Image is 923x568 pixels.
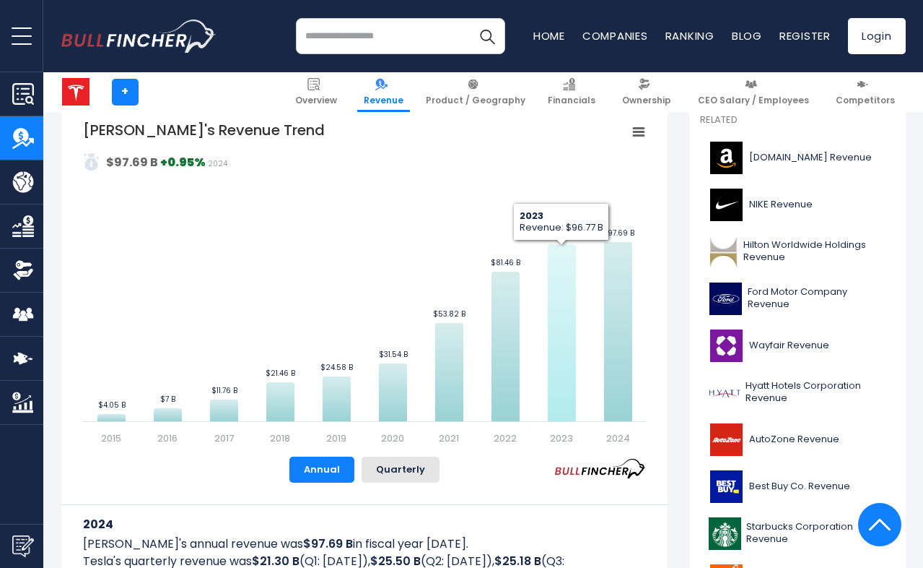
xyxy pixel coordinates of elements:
img: BBY logo [709,470,745,503]
img: TSLA logo [62,78,89,106]
tspan: [PERSON_NAME]'s Revenue Trend [83,120,325,140]
span: Financials [548,95,595,106]
text: $21.46 B [266,368,295,379]
text: $4.05 B [97,400,125,410]
a: NIKE Revenue [700,185,895,225]
span: CEO Salary / Employees [698,95,809,106]
h3: 2024 [83,515,646,533]
a: Ranking [665,28,714,43]
img: NKE logo [709,189,745,221]
img: H logo [709,376,741,409]
a: Best Buy Co. Revenue [700,467,895,507]
svg: Tesla's Revenue Trend [83,120,646,445]
a: Ownership [616,72,678,112]
text: 2023 [550,431,573,445]
text: $24.58 B [320,362,353,373]
img: W logo [709,330,745,362]
text: $11.76 B [211,385,237,396]
text: 2024 [605,431,629,445]
span: 2024 [208,158,227,169]
a: Product / Geography [419,72,532,112]
text: $31.54 B [378,349,407,360]
img: HLT logo [709,236,740,268]
span: Competitors [836,95,895,106]
a: Register [779,28,831,43]
a: Home [533,28,565,43]
text: $96.77 B [546,230,577,241]
a: Login [848,18,906,54]
img: addasd [83,153,100,171]
text: $81.46 B [491,257,520,268]
a: Wayfair Revenue [700,326,895,366]
a: [DOMAIN_NAME] Revenue [700,138,895,178]
a: CEO Salary / Employees [691,72,815,112]
text: 2017 [214,431,233,445]
p: [PERSON_NAME]'s annual revenue was in fiscal year [DATE]. [83,535,646,553]
span: Product / Geography [426,95,525,106]
text: 2022 [494,431,517,445]
b: $97.69 B [303,535,353,552]
text: 2016 [157,431,178,445]
a: Ford Motor Company Revenue [700,279,895,319]
a: AutoZone Revenue [700,420,895,460]
text: 2019 [326,431,346,445]
span: Revenue [364,95,403,106]
img: AMZN logo [709,142,745,174]
text: $97.69 B [602,228,634,238]
a: Starbucks Corporation Revenue [700,514,895,554]
a: Hilton Worldwide Holdings Revenue [700,232,895,272]
img: SBUX logo [709,517,742,550]
button: Quarterly [362,457,439,483]
span: Ownership [622,95,671,106]
button: Search [469,18,505,54]
text: $7 B [159,394,175,405]
span: Overview [295,95,337,106]
a: Overview [289,72,344,112]
text: 2020 [381,431,404,445]
button: Annual [289,457,354,483]
a: Competitors [829,72,901,112]
text: $53.82 B [433,309,465,319]
img: Ownership [12,259,34,281]
text: 2021 [439,431,459,445]
a: Companies [582,28,648,43]
a: Revenue [357,72,410,112]
text: 2015 [101,431,121,445]
p: Related [700,114,895,126]
img: F logo [709,283,743,315]
img: AZO logo [709,423,745,456]
a: Financials [541,72,602,112]
strong: $97.69 B [106,154,158,171]
a: + [112,79,139,106]
strong: +0.95% [160,154,206,171]
a: Blog [732,28,762,43]
a: Hyatt Hotels Corporation Revenue [700,373,895,413]
text: 2018 [270,431,290,445]
a: Go to homepage [61,20,216,53]
img: bullfincher logo [61,20,216,53]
